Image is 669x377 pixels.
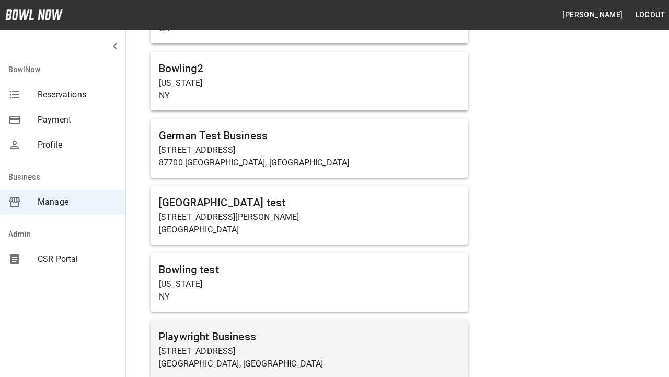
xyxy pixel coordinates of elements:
[159,144,460,157] p: [STREET_ADDRESS]
[38,196,117,208] span: Manage
[159,77,460,90] p: [US_STATE]
[38,88,117,101] span: Reservations
[38,139,117,151] span: Profile
[159,328,460,345] h6: Playwright Business
[159,90,460,102] p: NY
[159,211,460,224] p: [STREET_ADDRESS][PERSON_NAME]
[5,9,63,20] img: logo
[159,157,460,169] p: 87700 [GEOGRAPHIC_DATA], [GEOGRAPHIC_DATA]
[558,5,627,25] button: [PERSON_NAME]
[38,114,117,126] span: Payment
[159,261,460,278] h6: Bowling test
[159,358,460,370] p: [GEOGRAPHIC_DATA], [GEOGRAPHIC_DATA]
[159,278,460,291] p: [US_STATE]
[38,253,117,265] span: CSR Portal
[159,194,460,211] h6: [GEOGRAPHIC_DATA] test
[159,60,460,77] h6: Bowling2
[159,291,460,303] p: NY
[631,5,669,25] button: Logout
[159,127,460,144] h6: German Test Business
[159,345,460,358] p: [STREET_ADDRESS]
[159,224,460,236] p: [GEOGRAPHIC_DATA]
